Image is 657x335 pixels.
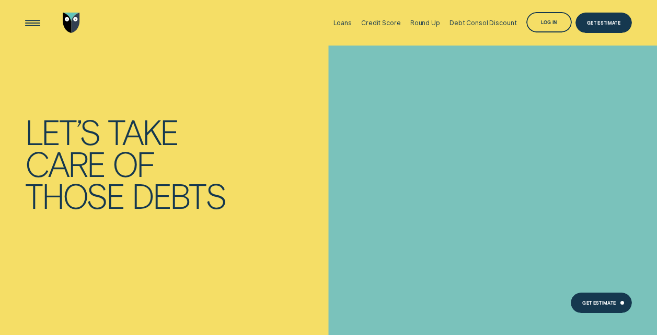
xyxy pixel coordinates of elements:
div: Loans [333,19,352,27]
div: Round Up [410,19,440,27]
a: Get Estimate [571,293,632,313]
button: Log in [526,12,572,32]
div: Debt Consol Discount [449,19,517,27]
a: Get Estimate [575,13,632,33]
div: Credit Score [361,19,401,27]
h4: LET’S TAKE CARE OF THOSE DEBTS [25,116,226,211]
img: Wisr [63,13,80,33]
button: Open Menu [22,13,43,33]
